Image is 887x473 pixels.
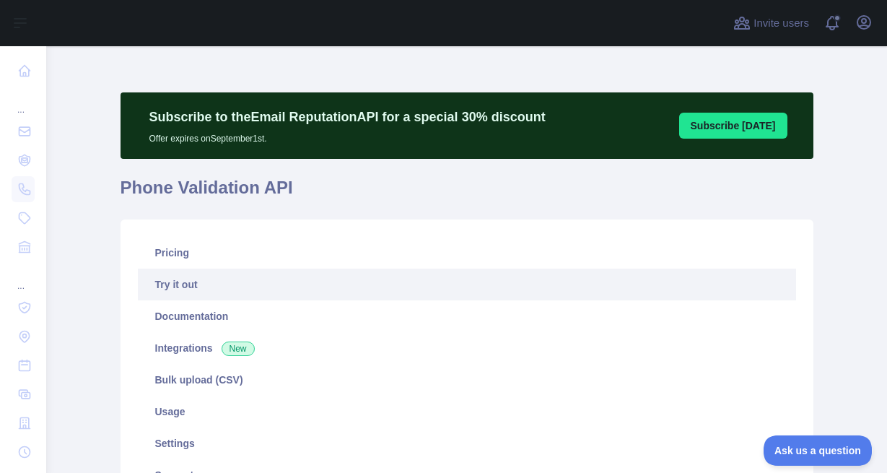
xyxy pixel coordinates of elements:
p: Offer expires on September 1st. [149,127,546,144]
button: Subscribe [DATE] [679,113,787,139]
a: Usage [138,396,796,428]
span: New [222,342,255,356]
p: Subscribe to the Email Reputation API for a special 30 % discount [149,107,546,127]
a: Settings [138,428,796,459]
a: Pricing [138,237,796,269]
a: Try it out [138,269,796,300]
iframe: Toggle Customer Support [764,435,873,466]
div: ... [12,263,35,292]
span: Invite users [753,15,809,32]
button: Invite users [730,12,812,35]
a: Documentation [138,300,796,332]
h1: Phone Validation API [121,176,813,211]
div: ... [12,87,35,116]
a: Integrations New [138,332,796,364]
a: Bulk upload (CSV) [138,364,796,396]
